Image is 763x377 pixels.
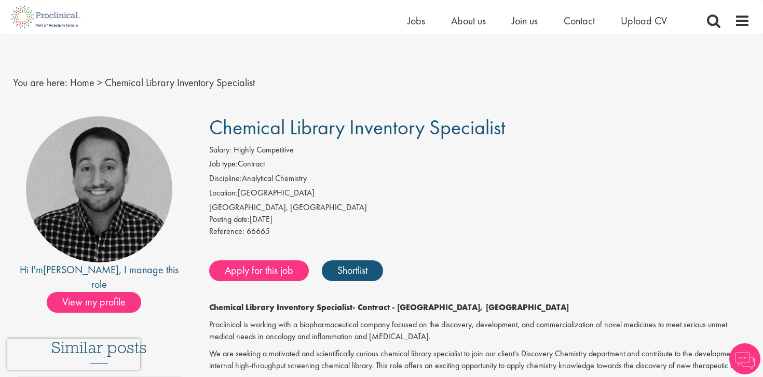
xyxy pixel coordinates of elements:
a: Shortlist [322,260,383,281]
span: Highly Competitive [234,144,294,155]
span: Posting date: [209,214,250,225]
p: We are seeking a motivated and scientifically curious chemical library specialist to join our cli... [209,348,751,372]
li: [GEOGRAPHIC_DATA] [209,187,751,202]
strong: Chemical Library Inventory Specialist [209,302,352,313]
label: Job type: [209,158,238,170]
a: Contact [564,14,595,27]
li: Analytical Chemistry [209,173,751,187]
span: Chemical Library Inventory Specialist [105,76,255,89]
a: breadcrumb link [70,76,94,89]
span: > [97,76,102,89]
iframe: reCAPTCHA [7,339,140,370]
a: [PERSON_NAME] [43,263,119,276]
span: 66665 [247,226,270,236]
div: Hi I'm , I manage this role [13,262,186,292]
label: Discipline: [209,173,242,185]
a: Join us [512,14,538,27]
li: Contract [209,158,751,173]
img: Chatbot [729,343,760,374]
label: Location: [209,187,238,199]
strong: - Contract - [GEOGRAPHIC_DATA], [GEOGRAPHIC_DATA] [352,302,569,313]
a: Jobs [407,14,425,27]
span: View my profile [47,292,141,313]
label: Salary: [209,144,231,156]
span: You are here: [13,76,67,89]
span: Chemical Library Inventory Specialist [209,114,506,141]
p: Proclinical is working with a biopharmaceutical company focused on the discovery, development, an... [209,319,751,343]
a: Apply for this job [209,260,309,281]
div: [DATE] [209,214,751,226]
a: View my profile [47,294,152,308]
a: About us [451,14,486,27]
img: imeage of recruiter Mike Raletz [26,116,172,262]
a: Upload CV [621,14,667,27]
div: [GEOGRAPHIC_DATA], [GEOGRAPHIC_DATA] [209,202,751,214]
label: Reference: [209,226,244,238]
